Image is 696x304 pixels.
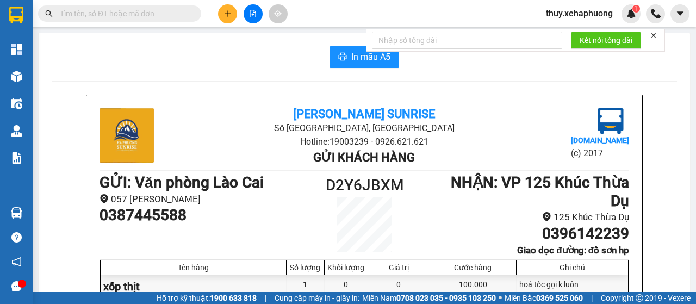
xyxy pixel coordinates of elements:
input: Nhập số tổng đài [372,32,562,49]
img: warehouse-icon [11,71,22,82]
img: logo.jpg [100,108,154,163]
div: 0 [368,275,430,299]
div: Giá trị [371,263,427,272]
span: question-circle [11,232,22,243]
img: solution-icon [11,152,22,164]
b: Giao dọc đường: đồ sơn hp [517,245,629,256]
div: hoả tốc gọi k luôn [517,275,628,299]
span: ⚪️ [499,296,502,300]
span: environment [542,212,551,221]
div: Tên hàng [103,263,283,272]
img: dashboard-icon [11,44,22,55]
span: | [591,292,593,304]
span: Kết nối tổng đài [580,34,632,46]
img: logo-vxr [9,7,23,23]
li: 057 [PERSON_NAME] [100,192,298,207]
img: phone-icon [651,9,661,18]
div: xốp thịt [101,275,287,299]
div: Cước hàng [433,263,513,272]
li: Hotline: 19003239 - 0926.621.621 [188,135,540,148]
span: caret-down [675,9,685,18]
span: message [11,281,22,291]
strong: 0369 525 060 [536,294,583,302]
button: caret-down [670,4,689,23]
h1: 0387445588 [100,206,298,225]
button: printerIn mẫu A5 [330,46,399,68]
span: printer [338,52,347,63]
span: copyright [636,294,643,302]
b: GỬI : Văn phòng Lào Cai [100,173,264,191]
span: plus [224,10,232,17]
li: Số [GEOGRAPHIC_DATA], [GEOGRAPHIC_DATA] [188,121,540,135]
img: logo.jpg [598,108,624,134]
span: In mẫu A5 [351,50,390,64]
button: Kết nối tổng đài [571,32,641,49]
span: Miền Nam [362,292,496,304]
button: aim [269,4,288,23]
img: warehouse-icon [11,207,22,219]
span: close [650,32,657,39]
div: Khối lượng [327,263,365,272]
strong: 1900 633 818 [210,294,257,302]
span: Miền Bắc [505,292,583,304]
b: Gửi khách hàng [313,151,415,164]
span: aim [274,10,282,17]
span: file-add [249,10,257,17]
span: Cung cấp máy in - giấy in: [275,292,359,304]
input: Tìm tên, số ĐT hoặc mã đơn [60,8,188,20]
b: NHẬN : VP 125 Khúc Thừa Dụ [451,173,629,210]
sup: 1 [632,5,640,13]
img: warehouse-icon [11,98,22,109]
div: 0 [325,275,368,299]
li: 125 Khúc Thừa Dụ [431,210,629,225]
b: [PERSON_NAME] Sunrise [293,107,435,121]
button: file-add [244,4,263,23]
h1: D2Y6JBXM [298,173,431,197]
img: icon-new-feature [626,9,636,18]
img: warehouse-icon [11,125,22,137]
span: 1 [634,5,638,13]
span: search [45,10,53,17]
div: 1 [287,275,325,299]
h1: 0396142239 [431,225,629,243]
span: environment [100,194,109,203]
span: notification [11,257,22,267]
span: | [265,292,266,304]
div: Ghi chú [519,263,625,272]
button: plus [218,4,237,23]
span: Hỗ trợ kỹ thuật: [157,292,257,304]
b: [DOMAIN_NAME] [571,136,629,145]
li: (c) 2017 [571,146,629,160]
span: thuy.xehaphuong [537,7,622,20]
strong: 0708 023 035 - 0935 103 250 [396,294,496,302]
div: Số lượng [289,263,321,272]
div: 100.000 [430,275,517,299]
